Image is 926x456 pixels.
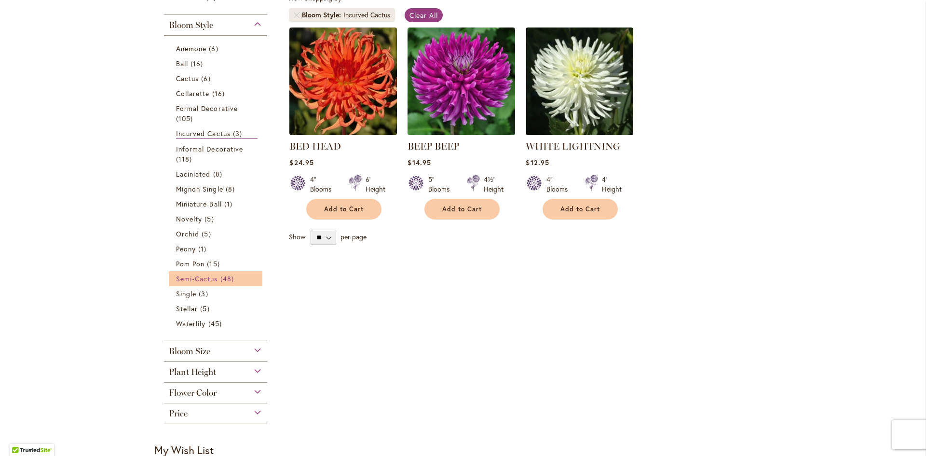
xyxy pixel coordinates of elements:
[212,88,227,98] span: 16
[176,128,258,139] a: Incurved Cactus 3
[442,205,482,213] span: Add to Cart
[209,43,220,54] span: 6
[484,175,504,194] div: 4½' Height
[176,274,218,283] span: Semi-Cactus
[176,214,202,223] span: Novelty
[226,184,237,194] span: 8
[289,28,397,135] img: BED HEAD
[526,128,633,137] a: WHITE LIGHTNING
[176,144,243,153] span: Informal Decorative
[169,408,188,419] span: Price
[543,199,618,220] button: Add to Cart
[546,175,573,194] div: 4" Blooms
[526,140,620,152] a: WHITE LIGHTNING
[366,175,385,194] div: 6' Height
[310,175,337,194] div: 4" Blooms
[220,274,236,284] span: 48
[526,28,633,135] img: WHITE LIGHTNING
[176,229,258,239] a: Orchid 5
[176,154,194,164] span: 118
[7,422,34,449] iframe: Launch Accessibility Center
[289,232,305,241] span: Show
[176,103,258,124] a: Formal Decorative 105
[176,199,222,208] span: Miniature Ball
[176,89,210,98] span: Collarette
[176,244,258,254] a: Peony 1
[198,244,209,254] span: 1
[176,169,258,179] a: Laciniated 8
[302,10,343,20] span: Bloom Style
[176,289,196,298] span: Single
[176,169,211,179] span: Laciniated
[176,229,199,238] span: Orchid
[294,12,300,18] a: Remove Bloom Style Incurved Cactus
[169,20,213,30] span: Bloom Style
[207,259,222,269] span: 15
[176,289,258,299] a: Single 3
[408,158,431,167] span: $14.95
[176,59,188,68] span: Ball
[176,113,195,124] span: 105
[289,140,341,152] a: BED HEAD
[176,129,231,138] span: Incurved Cactus
[191,58,205,69] span: 16
[176,43,258,54] a: Anemone 6
[199,289,210,299] span: 3
[340,232,367,241] span: per page
[526,158,549,167] span: $12.95
[343,10,390,20] div: Incurved Cactus
[169,367,216,377] span: Plant Height
[213,169,225,179] span: 8
[176,244,196,253] span: Peony
[176,318,258,329] a: Waterlily 45
[176,259,258,269] a: Pom Pon 15
[176,274,258,284] a: Semi-Cactus 48
[306,199,381,220] button: Add to Cart
[408,28,515,135] img: BEEP BEEP
[405,8,443,22] a: Clear All
[176,104,238,113] span: Formal Decorative
[424,199,500,220] button: Add to Cart
[560,205,600,213] span: Add to Cart
[224,199,235,209] span: 1
[176,214,258,224] a: Novelty 5
[289,158,313,167] span: $24.95
[176,73,258,83] a: Cactus 6
[176,44,206,53] span: Anemone
[602,175,622,194] div: 4' Height
[289,128,397,137] a: BED HEAD
[176,304,198,313] span: Stellar
[208,318,224,329] span: 45
[176,319,205,328] span: Waterlily
[176,184,258,194] a: Mignon Single 8
[324,205,364,213] span: Add to Cart
[409,11,438,20] span: Clear All
[176,199,258,209] a: Miniature Ball 1
[233,128,245,138] span: 3
[201,73,213,83] span: 6
[176,259,204,268] span: Pom Pon
[169,387,217,398] span: Flower Color
[169,346,210,357] span: Bloom Size
[176,88,258,98] a: Collarette 16
[200,304,212,314] span: 5
[176,144,258,164] a: Informal Decorative 118
[202,229,213,239] span: 5
[176,74,199,83] span: Cactus
[408,128,515,137] a: BEEP BEEP
[428,175,455,194] div: 5" Blooms
[176,184,223,193] span: Mignon Single
[408,140,459,152] a: BEEP BEEP
[204,214,216,224] span: 5
[176,58,258,69] a: Ball 16
[176,304,258,314] a: Stellar 5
